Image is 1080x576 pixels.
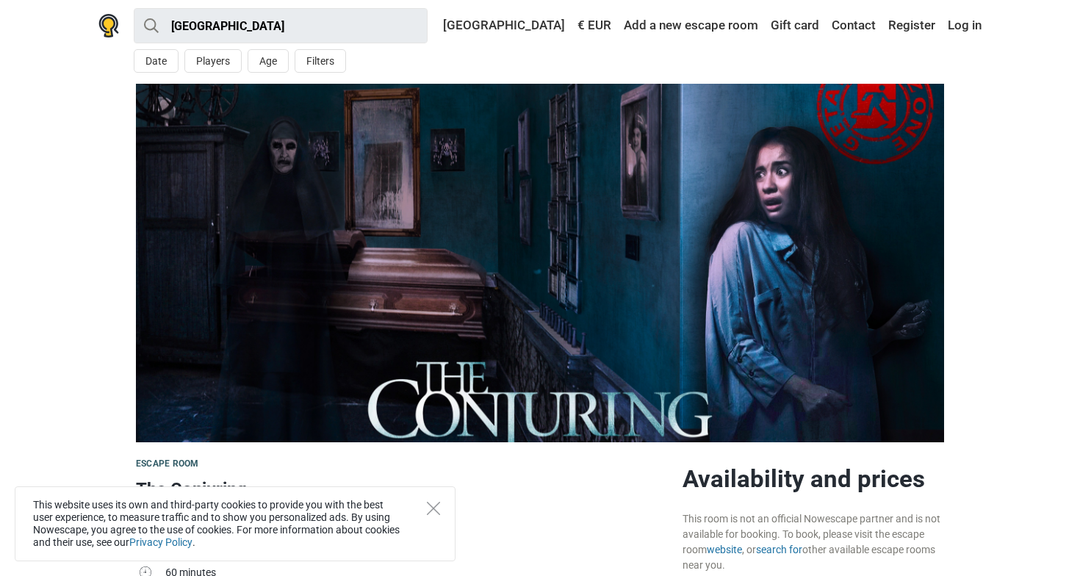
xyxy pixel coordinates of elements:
font: Register [888,18,935,32]
font: Filters [306,55,334,67]
img: Estonia [433,21,443,31]
font: Availability and prices [683,464,925,493]
font: Age [259,55,277,67]
button: Filters [295,49,346,73]
button: Age [248,49,289,73]
a: Add a new escape room [620,12,762,39]
button: Close [427,502,440,515]
font: € EUR [577,18,611,32]
font: Escape room [136,458,198,469]
img: The Conjuring photo 1 [136,84,944,442]
font: . [192,536,195,548]
a: Privacy Policy [129,536,192,548]
a: Gift card [767,12,823,39]
a: [GEOGRAPHIC_DATA] [429,12,569,39]
font: The Conjuring [136,479,247,500]
font: Gift card [771,18,819,32]
font: Date [145,55,167,67]
font: Contact [832,18,876,32]
font: This website uses its own and third-party cookies to provide you with the best user experience, t... [33,499,400,548]
button: Date [134,49,179,73]
font: Add a new escape room [624,18,758,32]
font: , or [742,544,756,555]
font: Log in [948,18,982,32]
a: Register [885,12,939,39]
input: try “Tallinn” [134,8,428,43]
a: Log in [944,12,982,39]
a: website [707,544,742,555]
font: Players [196,55,230,67]
a: Contact [828,12,879,39]
a: € EUR [574,12,615,39]
button: Players [184,49,242,73]
img: Nowescape logo [98,14,119,37]
font: other available escape rooms near you. [683,544,935,571]
a: search for [756,544,802,555]
font: [GEOGRAPHIC_DATA] [443,18,565,32]
font: This room is not an official Nowescape partner and is not available for booking. To book, please ... [683,513,940,555]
